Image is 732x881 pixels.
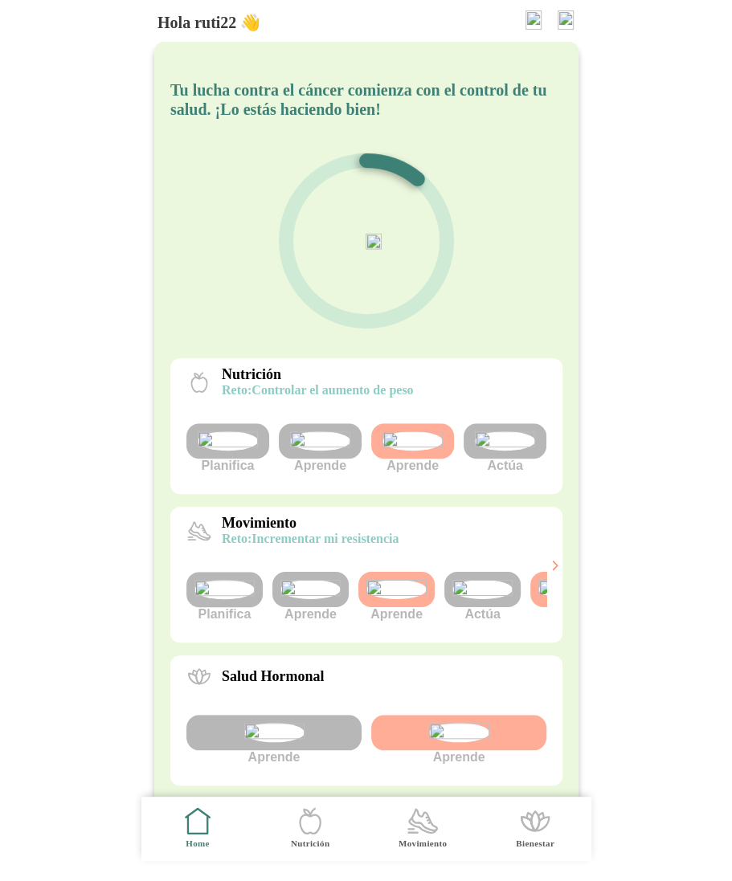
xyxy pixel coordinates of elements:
[516,838,554,850] ion-label: Bienestar
[290,838,329,850] ion-label: Nutrición
[186,838,210,850] ion-label: Home
[371,715,546,765] div: Aprende
[279,423,362,473] div: Aprende
[358,572,435,622] div: Aprende
[222,532,251,545] span: reto:
[272,572,349,622] div: Aprende
[464,423,546,473] div: Actúa
[530,572,607,622] div: Actúa
[222,366,414,383] p: Nutrición
[186,423,269,473] div: Planifica
[398,838,446,850] ion-label: Movimiento
[444,572,521,622] div: Actúa
[186,572,263,622] div: Planifica
[222,515,399,532] p: Movimiento
[371,423,454,473] div: Aprende
[186,715,362,765] div: Aprende
[222,532,399,546] p: Incrementar mi resistencia
[157,13,260,32] h5: Hola ruti22 👋
[222,668,325,685] p: Salud Hormonal
[222,383,414,398] p: Controlar el aumento de peso
[170,80,562,119] h5: Tu lucha contra el cáncer comienza con el control de tu salud. ¡Lo estás haciendo bien!
[222,383,251,397] span: reto:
